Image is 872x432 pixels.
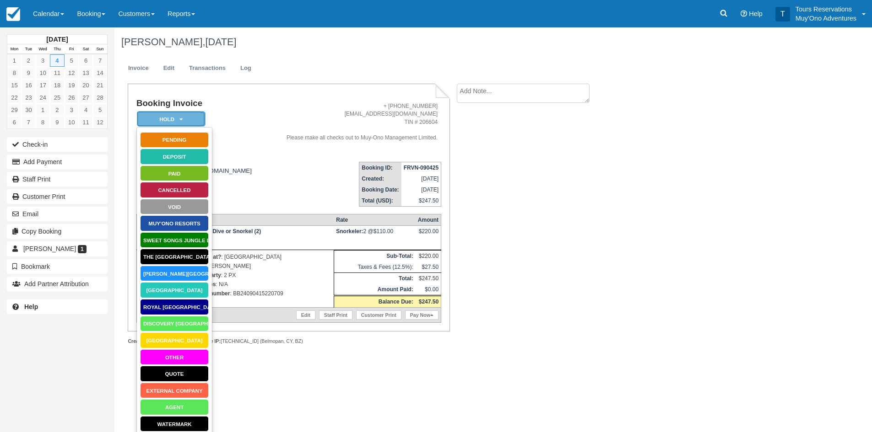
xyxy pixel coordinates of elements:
button: Email [7,207,108,221]
a: 3 [65,104,79,116]
a: 6 [79,54,93,67]
img: checkfront-main-nav-mini-logo.png [6,7,20,21]
a: Transactions [182,59,233,77]
a: Help [7,299,108,314]
a: 8 [7,67,22,79]
a: 20 [79,79,93,91]
td: $220.00 [416,250,441,261]
a: 7 [93,54,107,67]
a: Customer Print [356,310,401,320]
th: Sun [93,44,107,54]
a: Watermark [140,416,209,432]
a: 2 [50,104,64,116]
th: Booking ID: [359,162,401,173]
p: : BB24090415220709 [139,289,331,298]
button: Add Payment [7,155,108,169]
th: Sat [79,44,93,54]
address: + [PHONE_NUMBER] [EMAIL_ADDRESS][DOMAIN_NAME] TIN # 206604 Please make all checks out to Muy-Ono ... [269,102,438,142]
button: Bookmark [7,259,108,274]
a: 28 [93,91,107,104]
strong: [DATE] [46,36,68,43]
th: Total (USD): [359,195,401,207]
a: 6 [7,116,22,128]
a: 12 [93,116,107,128]
a: Quote [140,366,209,382]
td: [DATE] 01:30 PM - 05:30 PM [136,225,334,250]
span: [DATE] [205,36,236,48]
span: $110.00 [374,228,393,235]
a: [GEOGRAPHIC_DATA] [140,332,209,348]
a: 18 [50,79,64,91]
a: 25 [50,91,64,104]
a: 9 [50,116,64,128]
a: The [GEOGRAPHIC_DATA] [140,249,209,265]
a: Staff Print [319,310,352,320]
a: 19 [65,79,79,91]
a: Muy'Ono Resorts [140,215,209,231]
a: HOLD [136,111,202,128]
th: Tue [22,44,36,54]
strong: Created by: [128,338,155,344]
a: 23 [22,91,36,104]
a: 2 [22,54,36,67]
th: Fri [65,44,79,54]
a: 4 [50,54,64,67]
strong: Snorkeler [336,228,363,235]
a: Discovery [GEOGRAPHIC_DATA] [140,316,209,332]
a: 11 [79,116,93,128]
a: 3 [36,54,50,67]
b: Help [24,303,38,310]
th: Sub-Total: [334,250,416,261]
a: 14 [93,67,107,79]
span: 1 [78,245,87,253]
div: Tours Reservations [TECHNICAL_ID] (Belmopan, CY, BZ) [128,338,450,345]
td: [DATE] [401,184,441,195]
a: Royal [GEOGRAPHIC_DATA] [140,299,209,315]
th: Rate [334,214,416,225]
a: 1 [36,104,50,116]
h1: [PERSON_NAME], [121,37,762,48]
a: [GEOGRAPHIC_DATA] [140,282,209,298]
a: 10 [36,67,50,79]
a: 10 [65,116,79,128]
a: Invoice [121,59,156,77]
a: Paid [140,165,209,181]
th: Amount Paid: [334,284,416,296]
td: $247.50 [416,272,441,284]
th: Item [136,214,334,225]
a: Sweet Songs Jungle L [140,232,209,248]
p: Tours Reservations [796,5,856,14]
span: [PERSON_NAME] [23,245,76,252]
a: 11 [50,67,64,79]
a: 1 [7,54,22,67]
a: 27 [79,91,93,104]
a: 5 [65,54,79,67]
a: 21 [93,79,107,91]
th: Thu [50,44,64,54]
td: $0.00 [416,284,441,296]
i: Help [741,11,747,17]
a: 5 [93,104,107,116]
div: $220.00 [418,228,439,242]
a: 12 [65,67,79,79]
a: AGENT [140,399,209,415]
a: Edit [296,310,315,320]
a: 26 [65,91,79,104]
a: Deposit [140,149,209,165]
h1: Booking Invoice [136,99,265,108]
p: : N/A [139,280,331,289]
a: [PERSON_NAME] 1 [7,241,108,256]
th: Mon [7,44,22,54]
td: $27.50 [416,261,441,273]
a: Other [140,349,209,365]
th: Total: [334,272,416,284]
p: : [GEOGRAPHIC_DATA] [139,252,331,261]
button: Copy Booking [7,224,108,239]
th: Booking Date: [359,184,401,195]
a: [PERSON_NAME][GEOGRAPHIC_DATA] [140,266,209,282]
div: T [775,7,790,21]
p: Muy'Ono Adventures [796,14,856,23]
a: 17 [36,79,50,91]
th: Created: [359,173,401,184]
td: 2 @ [334,225,416,250]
